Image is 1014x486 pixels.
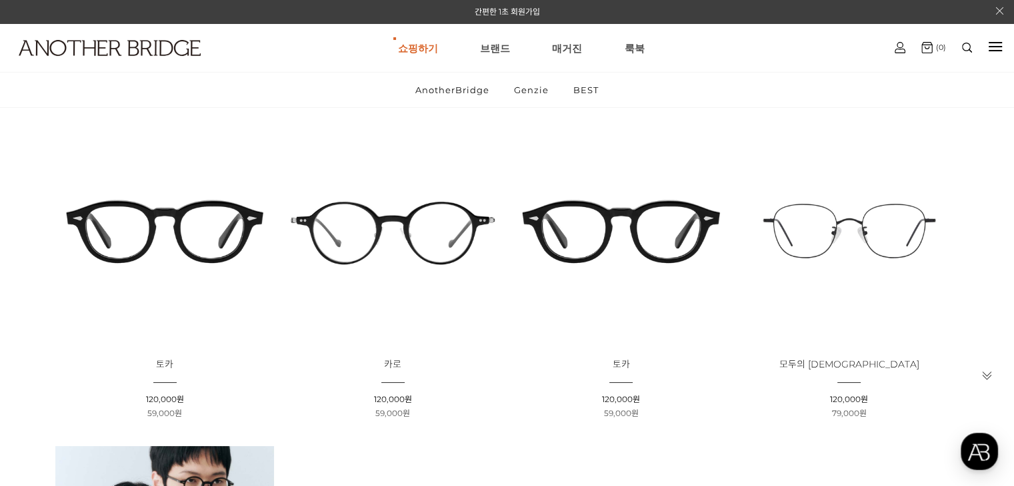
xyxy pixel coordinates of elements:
img: 카로 - 감각적인 디자인의 패션 아이템 이미지 [283,122,502,340]
span: 59,000원 [604,408,639,418]
span: 카로 [384,358,401,370]
span: 120,000원 [602,394,640,404]
a: BEST [562,73,610,107]
a: 설정 [172,375,256,409]
a: 간편한 1초 회원가입 [475,7,540,17]
img: 모두의 안경 - 다양한 크기에 맞춘 다용도 디자인 이미지 [740,122,959,340]
a: Genzie [503,73,560,107]
a: 쇼핑하기 [398,24,438,72]
span: 토카 [156,358,173,370]
a: 브랜드 [480,24,510,72]
img: cart [895,42,905,53]
a: 토카 [156,360,173,369]
a: (0) [921,42,946,53]
img: cart [921,42,933,53]
span: 79,000원 [832,408,867,418]
img: search [962,43,972,53]
img: 토카 아세테이트 안경 - 다양한 스타일에 맞는 뿔테 안경 이미지 [511,122,730,340]
span: 120,000원 [374,394,412,404]
a: 토카 [613,360,630,369]
span: 120,000원 [146,394,184,404]
a: 모두의 [DEMOGRAPHIC_DATA] [779,360,919,369]
span: 설정 [206,395,222,406]
span: 대화 [122,396,138,407]
a: 룩북 [625,24,645,72]
a: 대화 [88,375,172,409]
span: 홈 [42,395,50,406]
a: AnotherBridge [404,73,501,107]
a: 홈 [4,375,88,409]
span: 모두의 [DEMOGRAPHIC_DATA] [779,358,919,370]
span: 59,000원 [147,408,182,418]
img: logo [19,40,201,56]
img: 토카 아세테이트 뿔테 안경 이미지 [55,122,274,340]
span: (0) [933,43,946,52]
span: 59,000원 [375,408,410,418]
a: 카로 [384,360,401,369]
a: 매거진 [552,24,582,72]
a: logo [7,40,159,89]
span: 토카 [613,358,630,370]
span: 120,000원 [830,394,868,404]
